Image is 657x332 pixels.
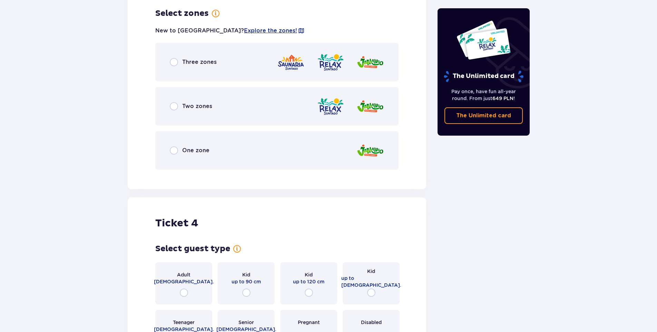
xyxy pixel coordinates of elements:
h3: Select guest type [155,244,230,254]
img: Jamango [356,97,384,116]
span: Kid [242,271,250,278]
p: New to [GEOGRAPHIC_DATA]? [155,27,305,35]
img: Two entry cards to Suntago with the word 'UNLIMITED RELAX', featuring a white background with tro... [456,20,511,60]
span: 649 PLN [492,96,513,101]
span: up to 90 cm [232,278,261,285]
img: Relax [317,97,344,116]
h2: Ticket 4 [155,217,198,230]
span: Three zones [182,58,217,66]
img: Jamango [356,52,384,72]
img: Relax [317,52,344,72]
span: Kid [305,271,313,278]
img: Saunaria [277,52,305,72]
span: [DEMOGRAPHIC_DATA]. [154,278,214,285]
span: Pregnant [298,319,320,326]
a: The Unlimited card [444,107,523,124]
p: Pay once, have fun all-year round. From just ! [444,88,523,102]
span: up to 120 cm [293,278,324,285]
span: Adult [177,271,190,278]
span: Senior [238,319,254,326]
span: Two zones [182,102,212,110]
p: The Unlimited card [456,112,511,119]
a: Explore the zones! [244,27,297,35]
h3: Select zones [155,8,209,19]
p: The Unlimited card [443,70,524,82]
span: Teenager [173,319,195,326]
span: One zone [182,147,209,154]
img: Jamango [356,141,384,160]
span: up to [DEMOGRAPHIC_DATA]. [341,275,401,289]
span: Kid [367,268,375,275]
span: Disabled [361,319,382,326]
